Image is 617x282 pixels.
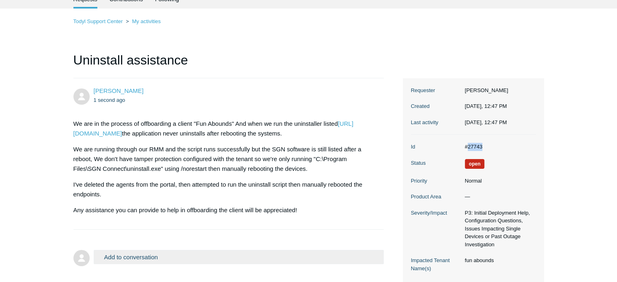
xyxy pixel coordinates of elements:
[73,205,376,215] p: Any assistance you can provide to help in offboarding the client will be appreciated!
[73,120,354,137] a: [URL][DOMAIN_NAME]
[411,159,461,167] dt: Status
[73,144,376,174] p: We are running through our RMM and the script runs successfully but the SGN software is still lis...
[465,103,507,109] time: 08/28/2025, 12:47
[94,87,144,94] span: Austin Unger
[465,159,485,169] span: We are working on a response for you
[411,86,461,95] dt: Requester
[73,119,376,138] p: We are in the process of offboarding a client "Fun Abounds" And when we run the uninstaller liste...
[73,18,123,24] a: Todyl Support Center
[73,50,384,78] h1: Uninstall assistance
[94,250,384,264] button: Add to conversation
[132,18,161,24] a: My activities
[411,177,461,185] dt: Priority
[461,86,536,95] dd: [PERSON_NAME]
[461,177,536,185] dd: Normal
[411,102,461,110] dt: Created
[461,193,536,201] dd: —
[411,209,461,217] dt: Severity/Impact
[465,119,507,125] time: 08/28/2025, 12:47
[461,143,536,151] dd: #27743
[411,256,461,272] dt: Impacted Tenant Name(s)
[94,97,125,103] time: 08/28/2025, 12:47
[461,209,536,249] dd: P3: Initial Deployment Help, Configuration Questions, Issues Impacting Single Devices or Past Out...
[94,87,144,94] a: [PERSON_NAME]
[461,256,536,265] dd: fun abounds
[124,18,161,24] li: My activities
[411,118,461,127] dt: Last activity
[411,143,461,151] dt: Id
[411,193,461,201] dt: Product Area
[73,180,376,199] p: I've deleted the agents from the portal, then attempted to run the uninstall script then manually...
[73,18,125,24] li: Todyl Support Center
